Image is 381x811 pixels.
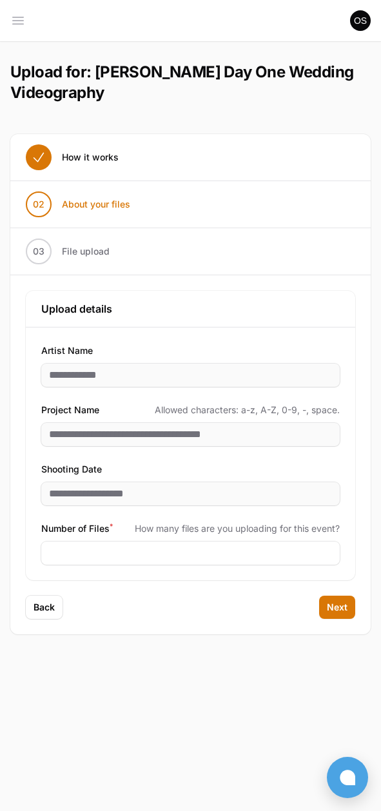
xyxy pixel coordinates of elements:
[34,601,55,614] span: Back
[327,601,347,614] span: Next
[10,181,146,228] button: 02 About your files
[155,404,340,416] span: Allowed characters: a-z, A-Z, 0-9, -, space.
[350,10,371,31] button: User menu
[41,301,340,317] h3: Upload details
[41,521,113,536] span: Number of Files
[10,228,125,275] button: 03 File upload
[327,757,368,798] button: Open chat window
[135,522,340,535] span: How many files are you uploading for this event?
[10,62,371,103] h1: Upload for: [PERSON_NAME] Day One Wedding Videography
[319,596,355,619] button: Next
[62,198,130,211] span: About your files
[26,596,63,619] button: Back
[41,343,93,358] span: Artist Name
[33,245,44,258] span: 03
[33,198,44,211] span: 02
[62,245,110,258] span: File upload
[62,151,119,164] span: How it works
[41,402,99,418] span: Project Name
[10,134,134,181] button: How it works
[41,462,102,477] span: Shooting Date
[350,10,371,31] img: Avatar of Once Like a Spark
